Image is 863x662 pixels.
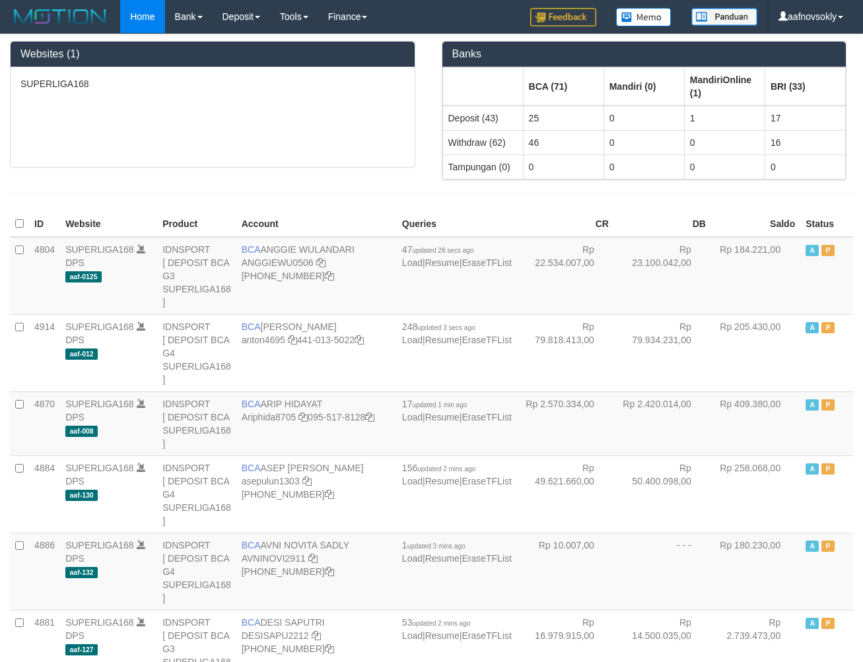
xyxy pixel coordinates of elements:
[242,412,296,422] a: Ariphida8705
[765,154,845,179] td: 0
[711,237,800,315] td: Rp 184.221,00
[65,463,134,473] a: SUPERLIGA168
[417,324,475,331] span: updated 3 secs ago
[806,322,819,333] span: Active
[365,412,374,422] a: Copy 0955178128 to clipboard
[800,211,853,237] th: Status
[29,391,60,455] td: 4870
[711,314,800,391] td: Rp 205.430,00
[325,271,334,281] a: Copy 4062213373 to clipboard
[402,617,470,628] span: 53
[242,617,261,628] span: BCA
[407,543,466,550] span: updated 3 mins ago
[402,463,475,473] span: 156
[308,553,318,564] a: Copy AVNINOVI2911 to clipboard
[523,106,604,131] td: 25
[517,455,614,533] td: Rp 49.621.660,00
[425,630,460,641] a: Resume
[402,399,512,422] span: | |
[65,540,134,550] a: SUPERLIGA168
[462,257,511,268] a: EraseTFList
[242,476,300,486] a: asepulun1303
[242,257,314,268] a: ANGGIEWU0506
[402,412,423,422] a: Load
[60,533,157,610] td: DPS
[242,553,306,564] a: AVNINOVI2911
[29,237,60,315] td: 4804
[65,399,134,409] a: SUPERLIGA168
[517,211,614,237] th: CR
[604,154,684,179] td: 0
[614,314,711,391] td: Rp 79.934.231,00
[711,455,800,533] td: Rp 258.068,00
[242,321,261,332] span: BCA
[691,8,757,26] img: panduan.png
[442,154,523,179] td: Tampungan (0)
[10,7,110,26] img: MOTION_logo.png
[157,211,236,237] th: Product
[288,335,297,345] a: Copy anton4695 to clipboard
[397,211,517,237] th: Queries
[65,348,98,360] span: aaf-012
[298,412,308,422] a: Copy Ariphida8705 to clipboard
[614,211,711,237] th: DB
[65,490,98,501] span: aaf-130
[517,533,614,610] td: Rp 10.007,00
[517,314,614,391] td: Rp 79.818.413,00
[821,399,835,411] span: Paused
[523,67,604,106] th: Group: activate to sort column ascending
[806,245,819,256] span: Active
[402,321,475,332] span: 248
[821,463,835,475] span: Paused
[442,130,523,154] td: Withdraw (62)
[157,314,236,391] td: IDNSPORT [ DEPOSIT BCA G4 SUPERLIGA168 ]
[806,463,819,475] span: Active
[425,553,460,564] a: Resume
[442,67,523,106] th: Group: activate to sort column ascending
[29,455,60,533] td: 4884
[236,455,397,533] td: ASEP [PERSON_NAME] [PHONE_NUMBER]
[355,335,364,345] a: Copy 4410135022 to clipboard
[821,618,835,629] span: Paused
[442,106,523,131] td: Deposit (43)
[462,553,511,564] a: EraseTFList
[765,106,845,131] td: 17
[523,154,604,179] td: 0
[402,244,473,255] span: 47
[684,106,765,131] td: 1
[616,8,672,26] img: Button%20Memo.svg
[806,541,819,552] span: Active
[711,391,800,455] td: Rp 409.380,00
[412,247,473,254] span: updated 28 secs ago
[402,244,512,268] span: | |
[604,106,684,131] td: 0
[462,630,511,641] a: EraseTFList
[417,465,475,473] span: updated 2 mins ago
[425,335,460,345] a: Resume
[325,644,334,654] a: Copy 4062280453 to clipboard
[60,455,157,533] td: DPS
[821,322,835,333] span: Paused
[806,618,819,629] span: Active
[425,257,460,268] a: Resume
[157,237,236,315] td: IDNSPORT [ DEPOSIT BCA G3 SUPERLIGA168 ]
[806,399,819,411] span: Active
[29,533,60,610] td: 4886
[242,463,261,473] span: BCA
[614,391,711,455] td: Rp 2.420.014,00
[236,533,397,610] td: AVNI NOVITA SADLY [PHONE_NUMBER]
[60,314,157,391] td: DPS
[614,455,711,533] td: Rp 50.400.098,00
[236,237,397,315] td: ANGGIE WULANDARI [PHONE_NUMBER]
[821,541,835,552] span: Paused
[402,540,512,564] span: | |
[462,476,511,486] a: EraseTFList
[462,412,511,422] a: EraseTFList
[20,48,405,60] h3: Websites (1)
[60,237,157,315] td: DPS
[517,391,614,455] td: Rp 2.570.334,00
[242,399,261,409] span: BCA
[242,540,261,550] span: BCA
[302,476,312,486] a: Copy asepulun1303 to clipboard
[425,412,460,422] a: Resume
